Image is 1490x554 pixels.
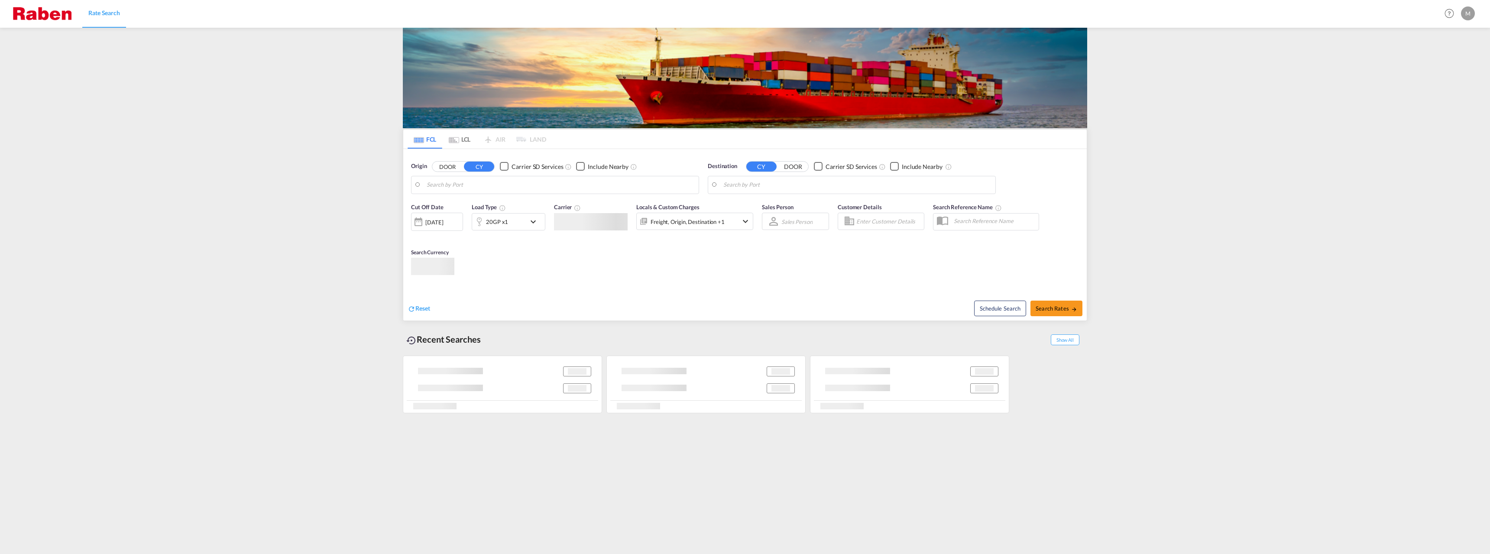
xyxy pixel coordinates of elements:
div: Freight Origin Destination Factory Stuffingicon-chevron-down [636,213,753,230]
span: Search Reference Name [933,204,1002,211]
div: [DATE] [411,213,463,231]
md-checkbox: Checkbox No Ink [576,162,628,171]
div: Help [1442,6,1461,22]
md-icon: Unchecked: Ignores neighbouring ports when fetching rates.Checked : Includes neighbouring ports w... [630,163,637,170]
button: Note: By default Schedule search will only considerorigin ports, destination ports and cut off da... [974,301,1026,316]
md-checkbox: Checkbox No Ink [500,162,563,171]
md-icon: Your search will be saved by the below given name [995,204,1002,211]
div: Recent Searches [403,330,484,349]
button: DOOR [778,162,808,172]
md-icon: Unchecked: Ignores neighbouring ports when fetching rates.Checked : Includes neighbouring ports w... [945,163,952,170]
button: Search Ratesicon-arrow-right [1030,301,1082,316]
md-select: Sales Person [781,215,813,228]
img: 56a1822070ee11ef8af4bf29ef0a0da2.png [13,4,71,23]
div: Freight Origin Destination Factory Stuffing [651,216,725,228]
md-tab-item: FCL [408,130,442,149]
div: M [1461,6,1475,20]
span: Locals & Custom Charges [636,204,700,211]
img: LCL+%26+FCL+BACKGROUND.png [403,28,1087,128]
span: Sales Person [762,204,794,211]
span: Show All [1051,334,1079,345]
md-icon: icon-chevron-down [740,216,751,227]
md-icon: Unchecked: Search for CY (Container Yard) services for all selected carriers.Checked : Search for... [879,163,886,170]
md-icon: The selected Trucker/Carrierwill be displayed in the rate results If the rates are from another f... [574,204,581,211]
div: 20GP x1 [486,216,508,228]
span: Load Type [472,204,506,211]
md-icon: icon-chevron-down [528,217,543,227]
span: Origin [411,162,427,171]
button: DOOR [432,162,463,172]
md-pagination-wrapper: Use the left and right arrow keys to navigate between tabs [408,130,546,149]
div: 20GP x1icon-chevron-down [472,213,545,230]
md-checkbox: Checkbox No Ink [890,162,943,171]
div: Carrier SD Services [826,162,877,171]
span: Search Currency [411,249,449,256]
span: Search Rates [1036,305,1077,312]
div: Include Nearby [588,162,628,171]
md-datepicker: Select [411,230,418,242]
div: Carrier SD Services [512,162,563,171]
md-checkbox: Checkbox No Ink [814,162,877,171]
md-icon: icon-information-outline [499,204,506,211]
span: Carrier [554,204,581,211]
span: Customer Details [838,204,881,211]
md-icon: icon-arrow-right [1071,306,1077,312]
button: CY [746,162,777,172]
span: Cut Off Date [411,204,444,211]
md-icon: Unchecked: Search for CY (Container Yard) services for all selected carriers.Checked : Search for... [565,163,572,170]
md-icon: icon-backup-restore [406,335,417,346]
div: Origin DOOR CY Checkbox No InkUnchecked: Search for CY (Container Yard) services for all selected... [403,149,1087,321]
div: icon-refreshReset [408,304,430,314]
div: Include Nearby [902,162,943,171]
span: Rate Search [88,9,120,16]
span: Reset [415,305,430,312]
md-tab-item: LCL [442,130,477,149]
div: [DATE] [425,218,443,226]
input: Search Reference Name [949,214,1039,227]
button: CY [464,162,494,172]
span: Destination [708,162,737,171]
input: Search by Port [427,178,694,191]
input: Enter Customer Details [856,215,921,228]
span: Help [1442,6,1457,21]
input: Search by Port [723,178,991,191]
md-icon: icon-refresh [408,305,415,313]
